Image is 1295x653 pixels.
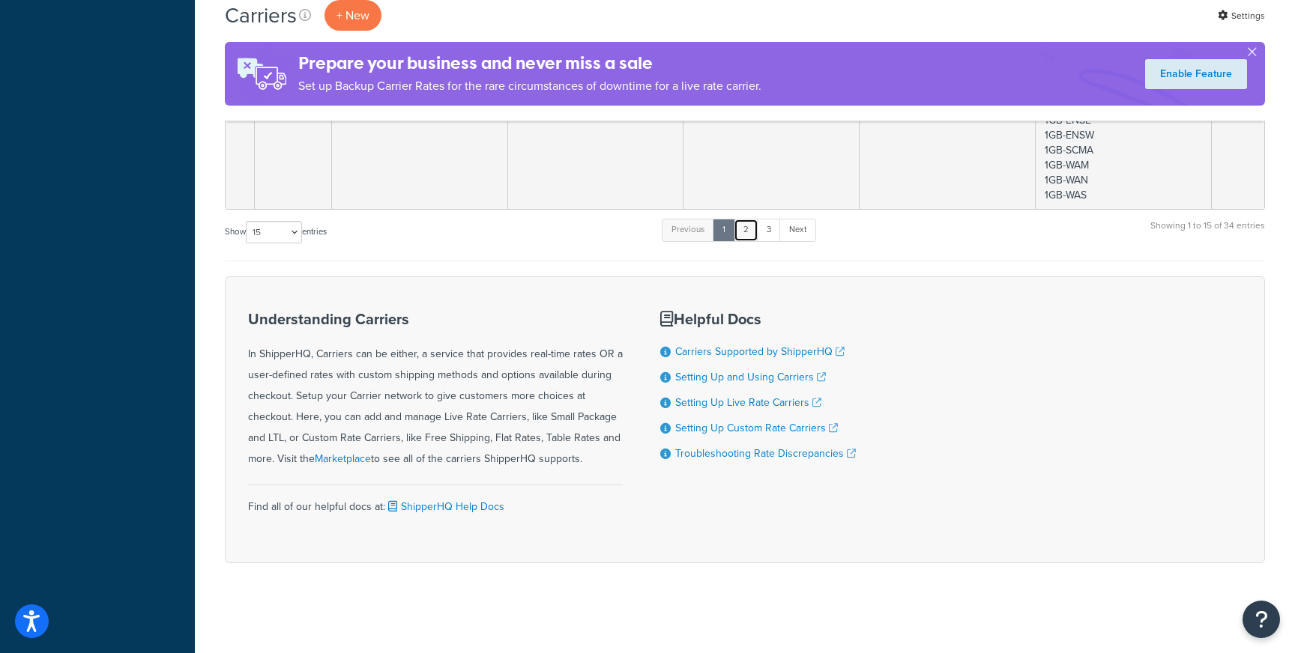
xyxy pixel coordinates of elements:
[675,369,826,385] a: Setting Up and Using Carriers
[675,344,845,359] a: Carriers Supported by ShipperHQ
[298,51,761,76] h4: Prepare your business and never miss a sale
[225,1,297,30] h1: Carriers
[683,46,860,209] td: [DOMAIN_NAME]
[1218,5,1265,26] a: Settings
[1145,59,1247,89] a: Enable Feature
[332,46,508,209] td: DPD-SAT
[1243,601,1280,638] button: Open Resource Center
[508,46,684,209] td: Table Rates
[675,420,838,436] a: Setting Up Custom Rate Carriers
[860,46,1036,209] td: Salons Direct Warehouse
[315,451,371,467] a: Marketplace
[1150,217,1265,249] div: Showing 1 to 15 of 34 entries
[248,485,623,517] div: Find all of our helpful docs at:
[779,219,816,241] a: Next
[246,221,302,243] select: Showentries
[662,219,714,241] a: Previous
[385,499,504,514] a: ShipperHQ Help Docs
[298,76,761,97] p: Set up Backup Carrier Rates for the rare circumstances of downtime for a live rate carrier.
[675,395,821,410] a: Setting Up Live Rate Carriers
[734,219,758,241] a: 2
[1036,46,1212,209] td: 1GB-ENLO 1GB-ENMID 1GB-ENNE 1GB-ENNW 1GB-ENSE 1GB-ENSW 1GB-SCMA 1GB-WAM 1GB-WAN 1GB-WAS
[225,42,298,106] img: ad-rules-rateshop-fe6ec290ccb7230408bd80ed9643f0289d75e0ffd9eb532fc0e269fcd187b520.png
[225,221,327,243] label: Show entries
[660,311,856,327] h3: Helpful Docs
[248,311,623,470] div: In ShipperHQ, Carriers can be either, a service that provides real-time rates OR a user-defined r...
[675,446,856,461] a: Troubleshooting Rate Discrepancies
[713,219,735,241] a: 1
[248,311,623,327] h3: Understanding Carriers
[757,219,781,241] a: 3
